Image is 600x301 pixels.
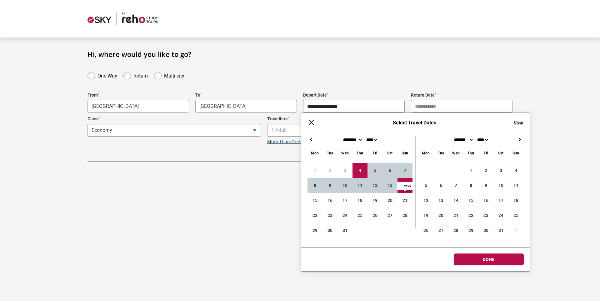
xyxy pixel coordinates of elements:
[307,223,322,238] div: 29
[448,223,463,238] div: 28
[516,136,523,143] button: →
[493,163,508,178] div: 3
[397,149,412,157] div: Sunday
[367,208,382,223] div: 26
[87,93,189,98] label: From
[87,116,261,122] label: Class
[321,120,508,126] h6: Select Travel Dates
[463,163,478,178] div: 1
[514,120,523,125] button: Clear
[352,178,367,193] div: 11
[508,208,523,223] div: 25
[322,223,337,238] div: 30
[411,93,512,98] label: Return Date
[478,178,493,193] div: 9
[322,178,337,193] div: 9
[433,223,448,238] div: 27
[493,208,508,223] div: 24
[307,149,322,157] div: Monday
[397,178,412,193] div: 14
[508,163,523,178] div: 4
[478,223,493,238] div: 30
[463,223,478,238] div: 29
[87,124,261,137] span: Economy
[195,100,297,113] span: Nadi, Fiji
[322,149,337,157] div: Tuesday
[307,208,322,223] div: 22
[337,149,352,157] div: Wednesday
[133,71,148,79] label: Return
[493,178,508,193] div: 10
[88,124,261,136] span: Economy
[382,193,397,208] div: 20
[463,208,478,223] div: 22
[493,149,508,157] div: Saturday
[382,178,397,193] div: 13
[433,149,448,157] div: Tuesday
[97,71,117,79] label: One Way
[397,193,412,208] div: 21
[448,149,463,157] div: Wednesday
[508,149,523,157] div: Sunday
[382,163,397,178] div: 6
[463,149,478,157] div: Thursday
[164,71,184,79] label: Multi-city
[493,223,508,238] div: 31
[418,208,433,223] div: 19
[367,149,382,157] div: Friday
[352,149,367,157] div: Thursday
[337,178,352,193] div: 10
[352,208,367,223] div: 25
[307,136,315,143] button: ←
[267,124,440,136] span: 1 Adult
[397,163,412,178] div: 7
[478,193,493,208] div: 16
[448,193,463,208] div: 14
[88,100,189,112] span: Brisbane, Australia
[367,178,382,193] div: 12
[397,208,412,223] div: 28
[463,178,478,193] div: 8
[367,163,382,178] div: 5
[352,193,367,208] div: 18
[508,193,523,208] div: 18
[433,193,448,208] div: 13
[382,149,397,157] div: Saturday
[322,193,337,208] div: 16
[337,208,352,223] div: 24
[463,193,478,208] div: 15
[303,93,405,98] label: Depart Date
[337,193,352,208] div: 17
[322,208,337,223] div: 23
[307,193,322,208] div: 15
[267,116,441,122] label: Travellers
[337,223,352,238] div: 31
[478,149,493,157] div: Friday
[87,100,189,113] span: Brisbane, Australia
[418,193,433,208] div: 12
[448,208,463,223] div: 21
[195,93,297,98] label: To
[382,208,397,223] div: 27
[448,178,463,193] div: 7
[418,178,433,193] div: 5
[352,163,367,178] div: 4
[307,178,322,193] div: 8
[196,100,297,112] span: Nadi, Fiji
[508,178,523,193] div: 11
[418,223,433,238] div: 26
[493,193,508,208] div: 17
[267,124,441,137] span: 1 Adult
[433,178,448,193] div: 6
[478,208,493,223] div: 23
[433,208,448,223] div: 20
[454,253,524,265] button: Done
[367,193,382,208] div: 19
[508,223,523,238] div: 1
[478,163,493,178] div: 2
[267,139,322,144] a: More Than One Traveller?
[87,50,512,58] h1: Hi, where would you like to go?
[418,149,433,157] div: Monday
